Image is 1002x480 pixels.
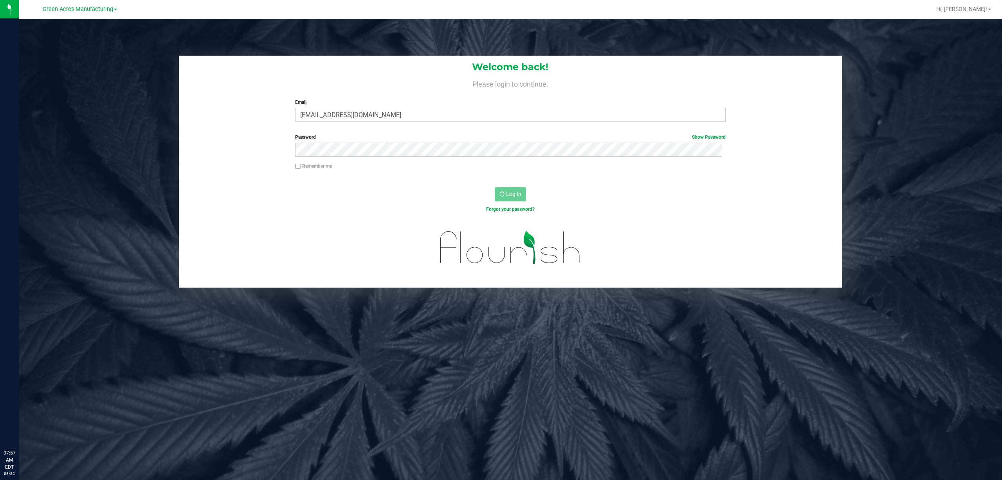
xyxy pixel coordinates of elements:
span: Password [295,134,316,140]
span: Green Acres Manufacturing [43,6,113,13]
h1: Welcome back! [179,62,842,72]
a: Forgot your password? [486,206,535,212]
a: Show Password [692,134,726,140]
input: Remember me [295,164,301,169]
button: Log In [495,187,526,201]
span: Hi, [PERSON_NAME]! [936,6,987,12]
label: Email [295,99,726,106]
span: Log In [506,191,521,197]
p: 08/22 [4,471,15,476]
h4: Please login to continue. [179,78,842,88]
p: 07:57 AM EDT [4,449,15,471]
img: flourish_logo.svg [427,221,593,274]
label: Remember me [295,163,332,170]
